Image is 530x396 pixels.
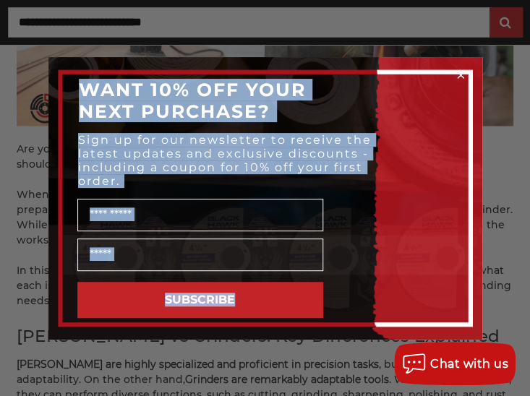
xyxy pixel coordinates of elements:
span: WANT 10% OFF YOUR NEXT PURCHASE? [79,79,306,122]
span: Sign up for our newsletter to receive the latest updates and exclusive discounts - including a co... [78,133,372,188]
button: Close dialog [453,68,468,82]
input: Email [77,238,323,271]
button: Chat with us [394,342,516,385]
span: Chat with us [430,357,508,371]
button: SUBSCRIBE [77,282,323,318]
